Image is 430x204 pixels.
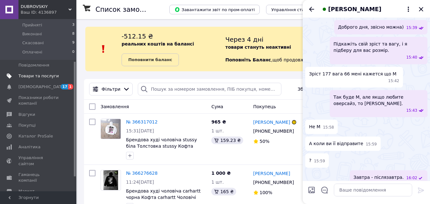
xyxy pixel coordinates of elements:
[417,5,425,13] button: Закрити
[126,171,158,176] a: № 366276628
[406,55,417,60] span: 15:40 12.10.2025
[271,7,320,12] span: Управління статусами
[388,78,399,84] span: 15:42 12.10.2025
[169,5,260,14] button: Завантажити звіт по пром-оплаті
[406,108,417,113] span: 15:43 12.10.2025
[68,84,73,89] span: 1
[252,178,295,187] div: [PHONE_NUMBER]
[126,119,158,124] a: № 366317012
[406,175,417,181] span: 16:02 12.10.2025
[309,157,311,164] span: ?
[354,174,404,181] span: Завтра - післязавтра.
[18,112,35,117] span: Відгуки
[18,73,59,79] span: Товари та послуги
[309,123,321,130] span: Не M
[309,71,397,77] span: Зріст 177 вага 66 мені кажется що M
[103,170,118,190] img: Фото товару
[334,94,424,107] span: Так буде М, але якщо любите оверсайз, то [PERSON_NAME].
[95,6,160,13] h1: Список замовлень
[102,86,120,92] span: Фільтри
[126,179,154,185] span: 11:24[DATE]
[72,31,74,37] span: 8
[128,57,172,62] b: Поповнити баланс
[22,40,44,46] span: Скасовані
[18,172,59,183] span: Гаманець компанії
[253,119,290,125] a: [PERSON_NAME]
[18,144,40,150] span: Аналітика
[334,41,424,53] span: Підкажіть свій зріст та вагу, і я підберу для вас розмір.
[321,186,329,194] button: Відкрити шаблони відповідей
[22,22,42,28] span: Прийняті
[338,24,404,31] span: Доброго дня, звісно можна)
[101,119,121,139] img: Фото товару
[266,5,325,14] button: Управління статусами
[18,123,36,128] span: Покупці
[211,104,223,109] span: Cума
[61,84,68,89] span: 17
[211,128,224,133] span: 1 шт.
[253,170,290,177] a: [PERSON_NAME]
[18,133,53,139] span: Каталог ProSale
[18,188,35,194] span: Маркет
[72,40,74,46] span: 9
[252,127,295,136] div: [PHONE_NUMBER]
[321,5,412,13] button: [PERSON_NAME]
[122,32,153,40] span: -512.15 ₴
[18,95,59,106] span: Показники роботи компанії
[72,49,74,55] span: 0
[22,31,42,37] span: Виконані
[225,32,422,66] div: , щоб продовжити отримувати замовлення
[260,139,270,144] span: 50%
[174,7,255,12] span: Завантажити звіт по пром-оплаті
[323,125,334,130] span: 15:58 12.10.2025
[211,188,236,195] div: 165 ₴
[260,190,272,195] span: 100%
[18,84,66,90] span: [DEMOGRAPHIC_DATA]
[225,45,291,50] b: товари стануть неактивні
[314,158,325,164] span: 15:59 12.10.2025
[21,10,76,15] div: Ваш ID: 4136897
[211,171,231,176] span: 1 000 ₴
[298,86,344,92] span: Збережені фільтри:
[72,22,74,28] span: 3
[211,119,226,124] span: 965 ₴
[122,53,179,66] a: Поповнити баланс
[101,104,129,109] span: Замовлення
[211,179,224,185] span: 1 шт.
[101,170,121,190] a: Фото товару
[225,57,271,62] b: Поповніть Баланс
[328,5,381,13] span: [PERSON_NAME]
[18,62,49,68] span: Повідомлення
[122,41,194,46] b: реальних коштів на балансі
[211,137,243,144] div: 159.23 ₴
[225,36,264,43] span: Через 4 дні
[309,140,363,147] span: А коли ви її відправите
[126,128,154,133] span: 15:31[DATE]
[99,44,108,54] img: :exclamation:
[253,104,276,109] span: Покупець
[406,25,417,31] span: 15:39 12.10.2025
[126,137,197,168] a: Брендова худі чоловіча stussy біла Толстовка stussy Кофта stussy Чоловічі толстовки та реглани St...
[21,4,68,10] span: DUBROVSKIY
[22,49,42,55] span: Оплачені
[366,142,377,147] span: 15:59 12.10.2025
[18,155,59,166] span: Управління сайтом
[138,83,281,95] input: Пошук за номером замовлення, ПІБ покупця, номером телефону, Email, номером накладної
[308,5,315,13] button: Назад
